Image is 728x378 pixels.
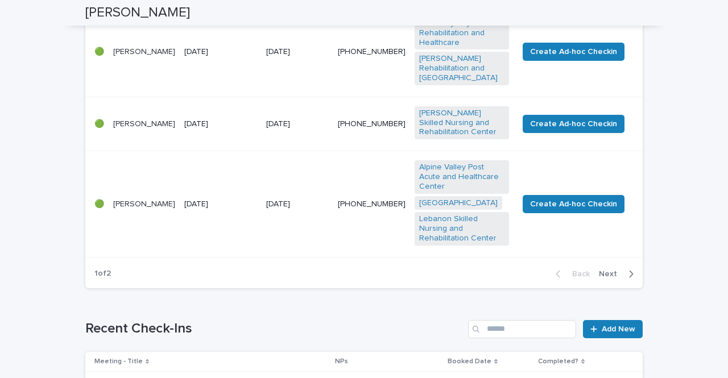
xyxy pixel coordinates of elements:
[565,270,590,278] span: Back
[266,119,329,129] p: [DATE]
[85,151,643,257] tr: 🟢[PERSON_NAME][DATE][DATE][PHONE_NUMBER]Alpine Valley Post Acute and Healthcare Center [GEOGRAPHI...
[85,321,464,337] h1: Recent Check-Ins
[594,269,643,279] button: Next
[85,7,643,97] tr: 🟢[PERSON_NAME][DATE][DATE][PHONE_NUMBER]University City Rehabilitation and Healthcare [PERSON_NAM...
[85,260,120,288] p: 1 of 2
[523,43,624,61] button: Create Ad-hoc Checkin
[538,355,578,368] p: Completed?
[184,119,257,129] p: [DATE]
[335,355,348,368] p: NPs
[184,200,257,209] p: [DATE]
[338,48,406,56] a: [PHONE_NUMBER]
[113,47,175,57] p: [PERSON_NAME]
[113,200,175,209] p: [PERSON_NAME]
[547,269,594,279] button: Back
[530,118,617,130] span: Create Ad-hoc Checkin
[113,119,175,129] p: [PERSON_NAME]
[85,97,643,151] tr: 🟢[PERSON_NAME][DATE][DATE][PHONE_NUMBER][PERSON_NAME] Skilled Nursing and Rehabilitation Center C...
[94,119,104,129] p: 🟢
[523,115,624,133] button: Create Ad-hoc Checkin
[448,355,491,368] p: Booked Date
[94,47,104,57] p: 🟢
[523,195,624,213] button: Create Ad-hoc Checkin
[419,109,504,137] a: [PERSON_NAME] Skilled Nursing and Rehabilitation Center
[530,46,617,57] span: Create Ad-hoc Checkin
[85,5,190,21] h2: [PERSON_NAME]
[266,47,329,57] p: [DATE]
[530,198,617,210] span: Create Ad-hoc Checkin
[468,320,576,338] input: Search
[338,120,406,128] a: [PHONE_NUMBER]
[94,355,143,368] p: Meeting - Title
[94,200,104,209] p: 🟢
[419,198,498,208] a: [GEOGRAPHIC_DATA]
[419,54,504,82] a: [PERSON_NAME] Rehabilitation and [GEOGRAPHIC_DATA]
[583,320,643,338] a: Add New
[419,19,504,47] a: University City Rehabilitation and Healthcare
[602,325,635,333] span: Add New
[419,163,504,191] a: Alpine Valley Post Acute and Healthcare Center
[599,270,624,278] span: Next
[419,214,504,243] a: Lebanon Skilled Nursing and Rehabilitation Center
[184,47,257,57] p: [DATE]
[338,200,406,208] a: [PHONE_NUMBER]
[266,200,329,209] p: [DATE]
